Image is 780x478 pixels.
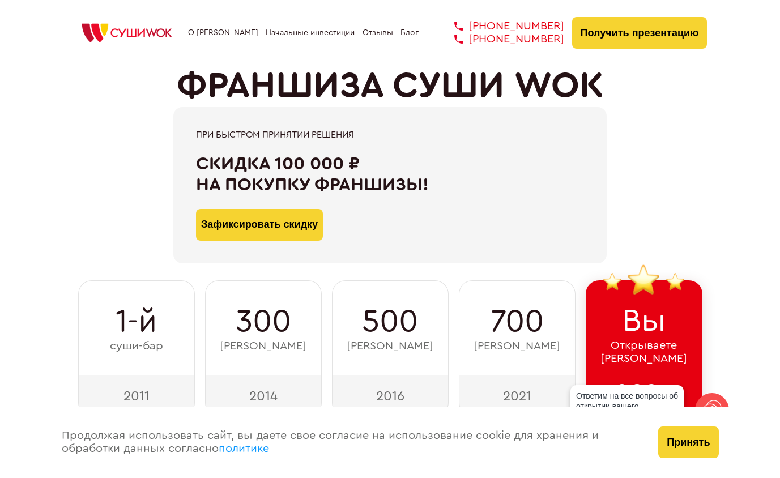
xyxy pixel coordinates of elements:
[73,20,181,45] img: СУШИWOK
[363,28,393,37] a: Отзывы
[332,375,449,416] div: 2016
[362,304,418,340] span: 500
[474,340,560,353] span: [PERSON_NAME]
[572,17,707,49] button: Получить презентацию
[196,209,323,241] button: Зафиксировать скидку
[205,375,322,416] div: 2014
[622,303,666,339] span: Вы
[570,385,684,427] div: Ответим на все вопросы об открытии вашего [PERSON_NAME]!
[658,426,718,458] button: Принять
[188,28,258,37] a: О [PERSON_NAME]
[459,375,576,416] div: 2021
[600,339,687,365] span: Открываете [PERSON_NAME]
[400,28,419,37] a: Блог
[437,20,564,33] a: [PHONE_NUMBER]
[110,340,163,353] span: суши-бар
[50,407,647,478] div: Продолжая использовать сайт, вы даете свое согласие на использование cookie для хранения и обрабо...
[586,375,702,416] div: 2025
[347,340,433,353] span: [PERSON_NAME]
[219,443,269,454] a: политике
[220,340,306,353] span: [PERSON_NAME]
[177,65,604,107] h1: ФРАНШИЗА СУШИ WOK
[491,304,544,340] span: 700
[78,375,195,416] div: 2011
[266,28,355,37] a: Начальные инвестиции
[116,304,157,340] span: 1-й
[437,33,564,46] a: [PHONE_NUMBER]
[236,304,291,340] span: 300
[196,153,584,195] div: Скидка 100 000 ₽ на покупку франшизы!
[196,130,584,140] div: При быстром принятии решения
